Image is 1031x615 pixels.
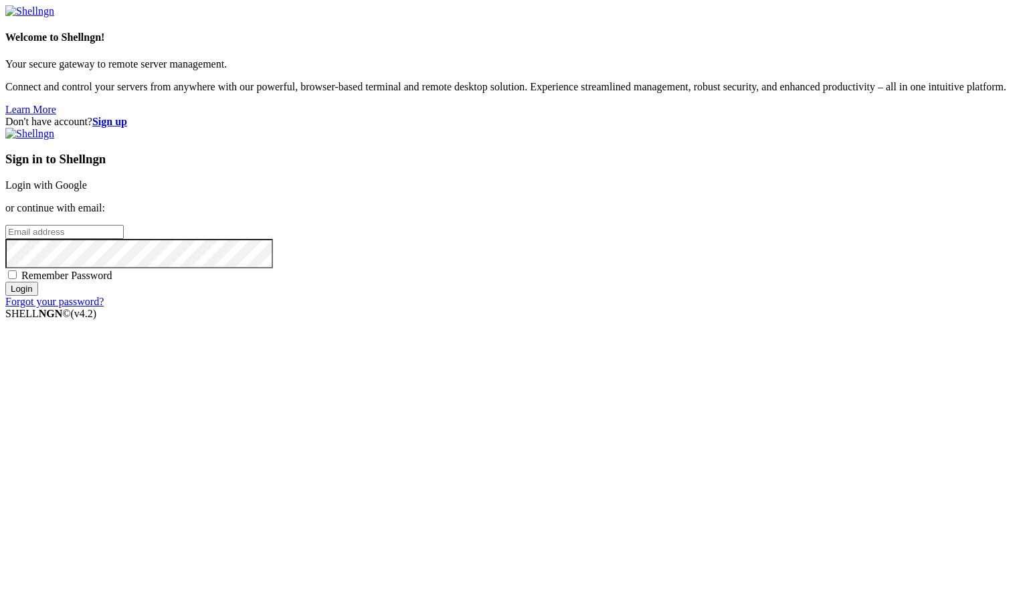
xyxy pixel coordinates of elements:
img: Shellngn [5,128,54,140]
b: NGN [39,308,63,319]
input: Login [5,282,38,296]
p: or continue with email: [5,202,1026,214]
span: SHELL © [5,308,96,319]
h3: Sign in to Shellngn [5,152,1026,167]
span: Remember Password [21,270,112,281]
a: Learn More [5,104,56,115]
input: Remember Password [8,270,17,279]
input: Email address [5,225,124,239]
img: Shellngn [5,5,54,17]
p: Your secure gateway to remote server management. [5,58,1026,70]
span: 4.2.0 [71,308,97,319]
p: Connect and control your servers from anywhere with our powerful, browser-based terminal and remo... [5,81,1026,93]
a: Login with Google [5,179,87,191]
h4: Welcome to Shellngn! [5,31,1026,43]
a: Sign up [92,116,127,127]
div: Don't have account? [5,116,1026,128]
a: Forgot your password? [5,296,104,307]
